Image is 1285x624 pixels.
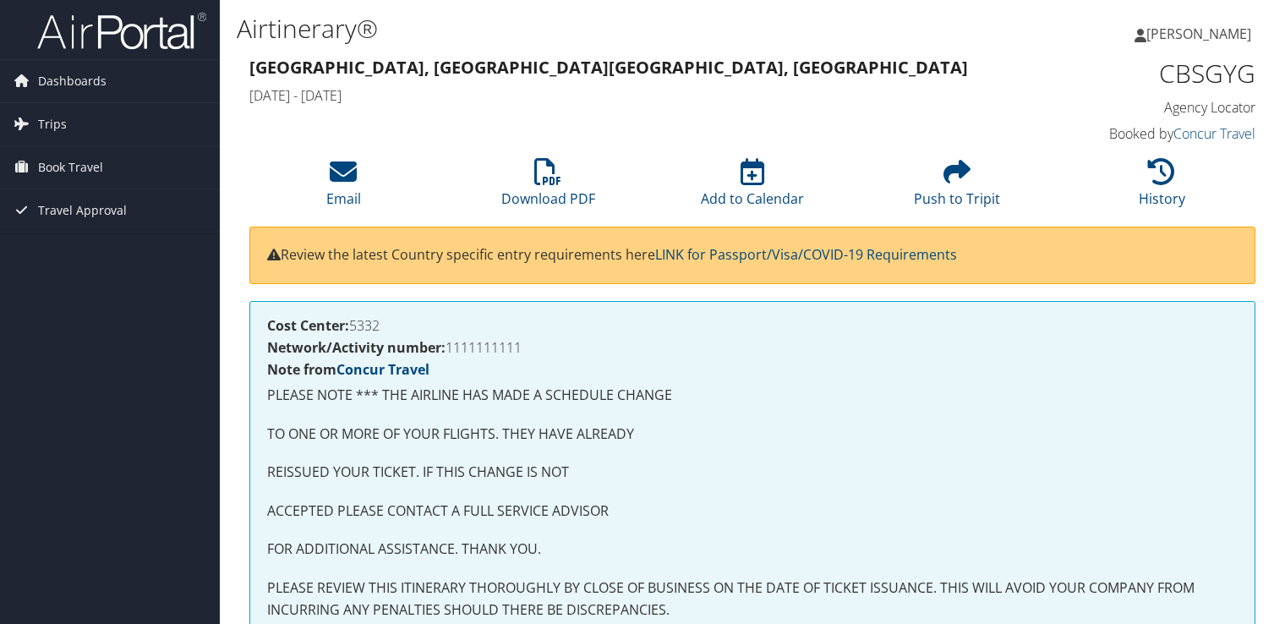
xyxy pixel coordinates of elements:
a: Concur Travel [336,360,429,379]
a: LINK for Passport/Visa/COVID-19 Requirements [655,245,957,264]
h4: Agency Locator [1023,98,1255,117]
p: TO ONE OR MORE OF YOUR FLIGHTS. THEY HAVE ALREADY [267,424,1238,446]
img: airportal-logo.png [37,11,206,51]
strong: Note from [267,360,429,379]
span: Trips [38,103,67,145]
p: ACCEPTED PLEASE CONTACT A FULL SERVICE ADVISOR [267,501,1238,523]
strong: Cost Center: [267,316,349,335]
p: REISSUED YOUR TICKET. IF THIS CHANGE IS NOT [267,462,1238,484]
h4: 5332 [267,319,1238,332]
a: Push to Tripit [914,167,1000,208]
a: Concur Travel [1173,124,1255,143]
span: Book Travel [38,146,103,189]
span: [PERSON_NAME] [1146,25,1251,43]
span: Travel Approval [38,189,127,232]
strong: Network/Activity number: [267,338,446,357]
h4: [DATE] - [DATE] [249,86,998,105]
p: Review the latest Country specific entry requirements here [267,244,1238,266]
p: PLEASE REVIEW THIS ITINERARY THOROUGHLY BY CLOSE OF BUSINESS ON THE DATE OF TICKET ISSUANCE. THIS... [267,577,1238,621]
strong: [GEOGRAPHIC_DATA], [GEOGRAPHIC_DATA] [GEOGRAPHIC_DATA], [GEOGRAPHIC_DATA] [249,56,968,79]
a: History [1139,167,1185,208]
span: Dashboards [38,60,107,102]
h4: 1111111111 [267,341,1238,354]
p: FOR ADDITIONAL ASSISTANCE. THANK YOU. [267,539,1238,561]
a: Download PDF [501,167,595,208]
a: Email [326,167,361,208]
h1: Airtinerary® [237,11,924,47]
h4: Booked by [1023,124,1255,143]
h1: CBSGYG [1023,56,1255,91]
a: Add to Calendar [701,167,804,208]
p: PLEASE NOTE *** THE AIRLINE HAS MADE A SCHEDULE CHANGE [267,385,1238,407]
a: [PERSON_NAME] [1135,8,1268,59]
